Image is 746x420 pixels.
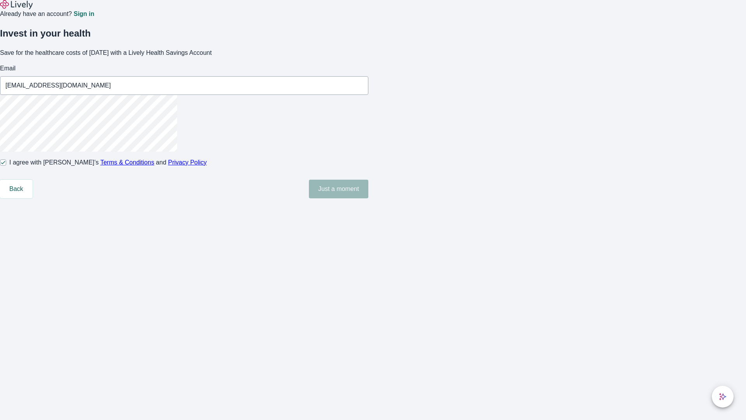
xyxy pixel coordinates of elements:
[100,159,154,166] a: Terms & Conditions
[719,393,727,401] svg: Lively AI Assistant
[712,386,734,408] button: chat
[73,11,94,17] a: Sign in
[9,158,207,167] span: I agree with [PERSON_NAME]’s and
[168,159,207,166] a: Privacy Policy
